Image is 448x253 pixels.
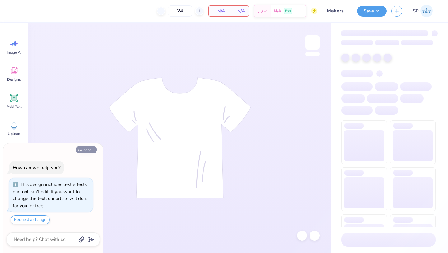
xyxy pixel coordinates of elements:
button: Request a change [11,215,50,224]
div: How can we help you? [13,165,61,171]
button: Save [357,6,387,17]
div: This design includes text effects our tool can't edit. If you want to change the text, our artist... [13,181,87,209]
span: Free [285,9,291,13]
button: Collapse [76,146,97,153]
span: SP [413,7,419,15]
img: Shivani Patel [420,5,433,17]
span: Designs [7,77,21,82]
span: N/A [212,8,225,14]
span: N/A [274,8,281,14]
input: – – [168,5,192,17]
span: Upload [8,131,20,136]
span: N/A [232,8,245,14]
a: SP [410,5,436,17]
img: tee-skeleton.svg [109,77,251,198]
input: Untitled Design [322,5,352,17]
span: Add Text [7,104,21,109]
span: Image AI [7,50,21,55]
